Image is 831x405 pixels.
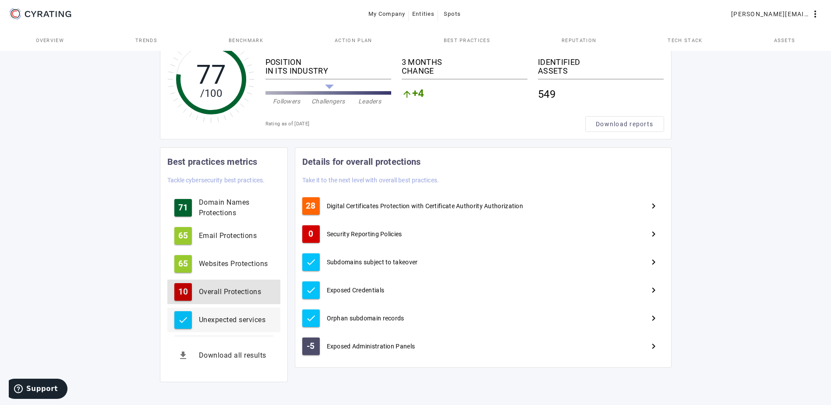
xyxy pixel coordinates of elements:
[585,116,664,132] button: Download reports
[438,6,466,22] button: Spots
[167,280,280,304] button: 10Overall Protections
[538,67,664,75] div: ASSETS
[728,6,824,22] button: [PERSON_NAME][EMAIL_ADDRESS][PERSON_NAME][DOMAIN_NAME]
[648,201,659,211] mat-icon: Next
[265,120,585,128] div: Rating as of [DATE]
[643,280,664,301] button: Next
[178,231,188,240] span: 65
[643,336,664,357] button: Next
[368,7,406,21] span: My Company
[167,195,280,220] button: 71Domain Names Protections
[412,7,435,21] span: Entities
[648,285,659,295] mat-icon: Next
[648,313,659,323] mat-icon: Next
[25,11,71,17] g: CYRATING
[306,313,316,323] mat-icon: check
[306,202,316,210] span: 28
[302,155,421,169] mat-card-title: Details for overall protections
[167,155,258,169] mat-card-title: Best practices metrics
[444,7,461,21] span: Spots
[444,38,490,43] span: Best practices
[308,230,313,238] span: 0
[648,341,659,352] mat-icon: Next
[265,67,391,75] div: IN ITS INDUSTRY
[199,315,273,325] div: Unexpected services
[167,308,280,332] button: Unexpected services
[668,38,702,43] span: Tech Stack
[774,38,796,43] span: Assets
[643,308,664,329] button: Next
[308,97,349,106] div: Challengers
[200,87,222,99] tspan: /100
[229,38,263,43] span: Benchmark
[167,175,265,185] mat-card-subtitle: Tackle cybersecurity best practices.
[265,58,391,67] div: POSITION
[302,175,439,185] mat-card-subtitle: Take it to the next level with overall best practices.
[9,379,67,401] iframe: Opens a widget where you can find more information
[199,231,273,241] div: Email Protections
[349,97,391,106] div: Leaders
[36,38,64,43] span: Overview
[307,342,315,351] span: -5
[365,6,409,22] button: My Company
[412,89,424,99] span: +4
[731,7,810,21] span: [PERSON_NAME][EMAIL_ADDRESS][PERSON_NAME][DOMAIN_NAME]
[643,195,664,217] button: Next
[167,343,280,368] button: Download all results
[402,89,412,99] mat-icon: arrow_upward
[199,350,273,361] div: Download all results
[409,6,438,22] button: Entities
[199,197,273,218] div: Domain Names Protections
[402,58,527,67] div: 3 MONTHS
[648,257,659,267] mat-icon: Next
[402,67,527,75] div: CHANGE
[266,97,308,106] div: Followers
[178,315,188,325] mat-icon: check
[306,257,316,267] mat-icon: check
[562,38,596,43] span: Reputation
[135,38,157,43] span: Trends
[167,252,280,276] button: 65Websites Protections
[174,347,192,364] mat-icon: get_app
[538,83,664,106] div: 549
[335,38,372,43] span: Action Plan
[643,252,664,273] button: Next
[199,287,273,297] div: Overall Protections
[167,224,280,248] button: 65Email Protections
[327,202,523,210] span: Digital Certificates Protection with Certificate Authority Authorization
[306,285,316,295] mat-icon: check
[327,258,418,266] span: Subdomains subject to takeover
[178,203,188,212] span: 71
[643,224,664,245] button: Next
[648,229,659,239] mat-icon: Next
[810,9,820,19] mat-icon: more_vert
[538,58,664,67] div: IDENTIFIED
[196,59,226,90] tspan: 77
[596,120,653,128] span: Download reports
[327,342,415,351] span: Exposed Administration Panels
[178,288,188,296] span: 10
[178,259,188,268] span: 65
[327,230,402,238] span: Security Reporting Policies
[327,286,385,295] span: Exposed Credentials
[327,314,404,323] span: Orphan subdomain records
[199,259,273,269] div: Websites Protections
